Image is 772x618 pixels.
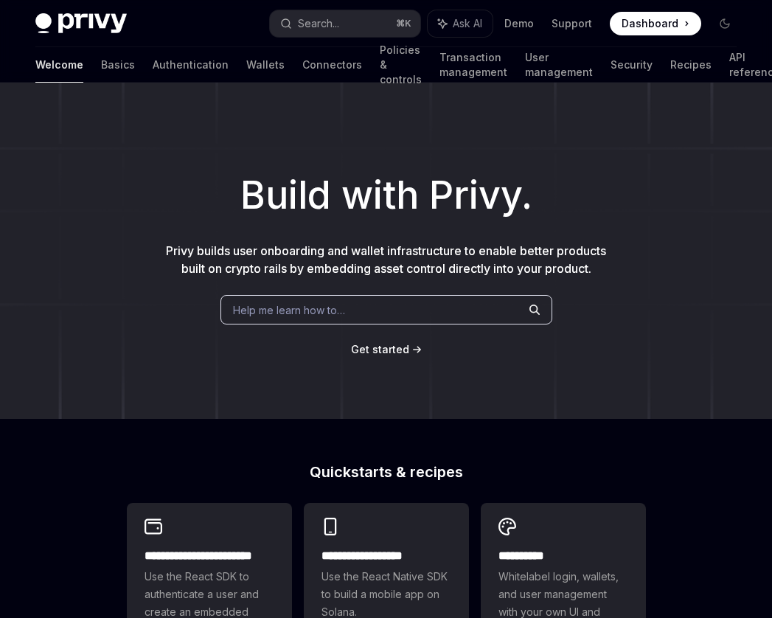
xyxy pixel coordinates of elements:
[380,47,422,83] a: Policies & controls
[166,243,606,276] span: Privy builds user onboarding and wallet infrastructure to enable better products built on crypto ...
[713,12,737,35] button: Toggle dark mode
[611,47,653,83] a: Security
[552,16,592,31] a: Support
[233,302,345,318] span: Help me learn how to…
[270,10,420,37] button: Search...⌘K
[153,47,229,83] a: Authentication
[351,342,409,357] a: Get started
[439,47,507,83] a: Transaction management
[246,47,285,83] a: Wallets
[35,47,83,83] a: Welcome
[101,47,135,83] a: Basics
[396,18,411,29] span: ⌘ K
[298,15,339,32] div: Search...
[428,10,493,37] button: Ask AI
[453,16,482,31] span: Ask AI
[127,465,646,479] h2: Quickstarts & recipes
[302,47,362,83] a: Connectors
[610,12,701,35] a: Dashboard
[504,16,534,31] a: Demo
[525,47,593,83] a: User management
[24,167,748,224] h1: Build with Privy.
[670,47,712,83] a: Recipes
[35,13,127,34] img: dark logo
[622,16,678,31] span: Dashboard
[351,343,409,355] span: Get started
